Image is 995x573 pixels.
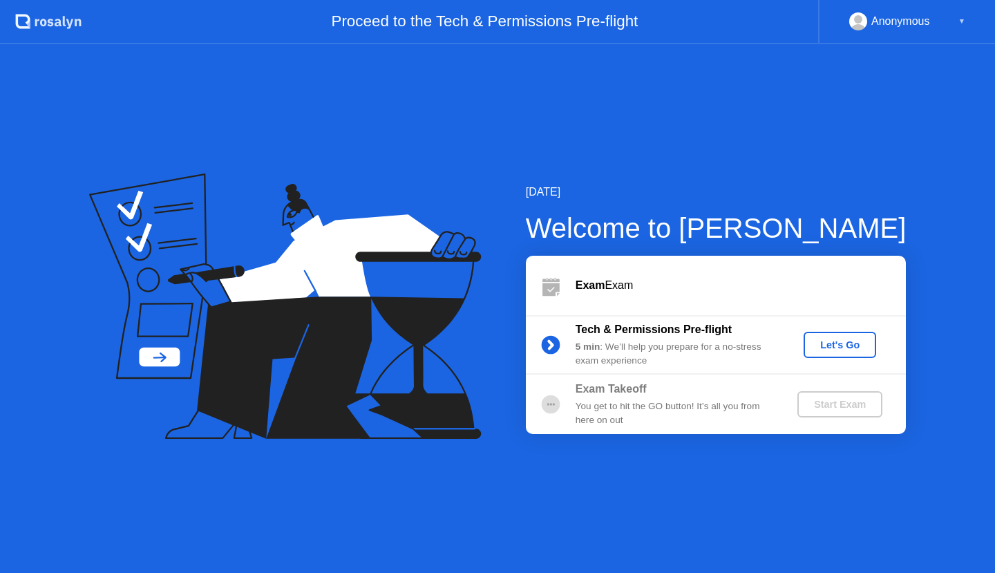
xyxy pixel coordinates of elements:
div: Welcome to [PERSON_NAME] [526,207,907,249]
b: Exam Takeoff [576,383,647,395]
div: ▼ [958,12,965,30]
b: Tech & Permissions Pre-flight [576,323,732,335]
div: [DATE] [526,184,907,200]
b: 5 min [576,341,600,352]
div: Exam [576,277,906,294]
div: You get to hit the GO button! It’s all you from here on out [576,400,775,428]
b: Exam [576,279,605,291]
div: Start Exam [803,399,877,410]
div: : We’ll help you prepare for a no-stress exam experience [576,340,775,368]
div: Anonymous [871,12,930,30]
button: Start Exam [797,391,882,417]
div: Let's Go [809,339,871,350]
button: Let's Go [804,332,876,358]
